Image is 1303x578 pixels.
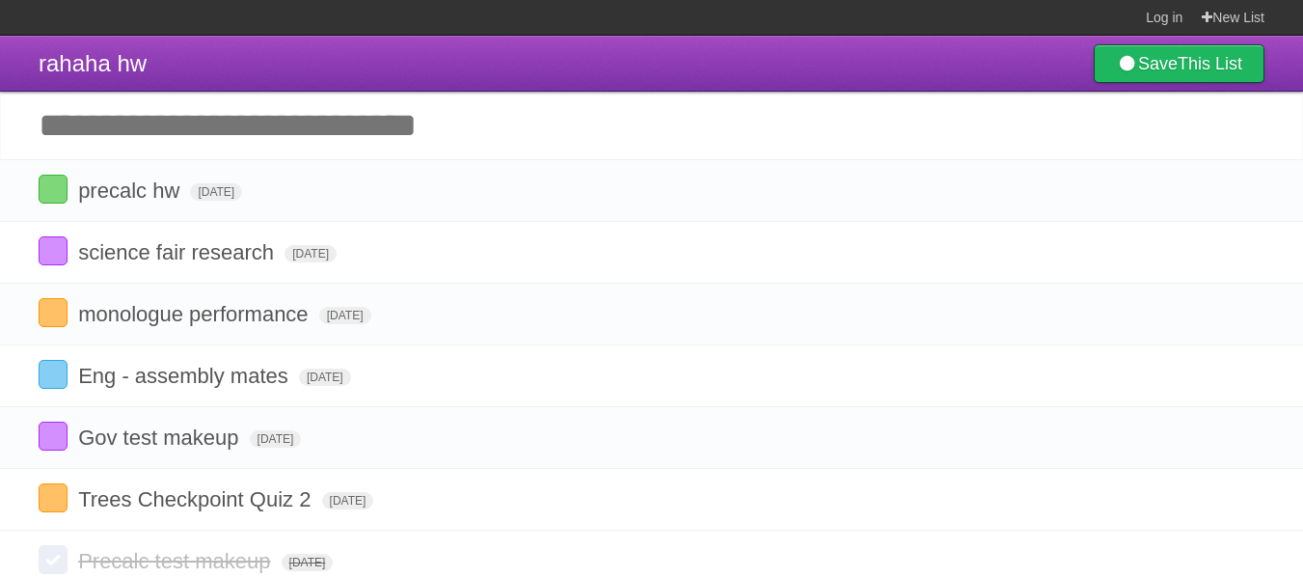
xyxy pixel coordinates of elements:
label: Done [39,483,68,512]
span: [DATE] [319,307,371,324]
span: [DATE] [250,430,302,448]
span: [DATE] [322,492,374,509]
span: [DATE] [282,554,334,571]
span: Eng - assembly mates [78,364,293,388]
label: Done [39,422,68,451]
span: Precalc test makeup [78,549,275,573]
span: Trees Checkpoint Quiz 2 [78,487,315,511]
span: [DATE] [190,183,242,201]
span: [DATE] [299,369,351,386]
label: Done [39,298,68,327]
label: Done [39,545,68,574]
span: rahaha hw [39,50,147,76]
label: Done [39,175,68,204]
span: monologue performance [78,302,312,326]
label: Done [39,236,68,265]
span: precalc hw [78,179,184,203]
a: SaveThis List [1094,44,1264,83]
span: science fair research [78,240,279,264]
span: Gov test makeup [78,426,243,450]
span: [DATE] [285,245,337,262]
b: This List [1178,54,1242,73]
label: Done [39,360,68,389]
